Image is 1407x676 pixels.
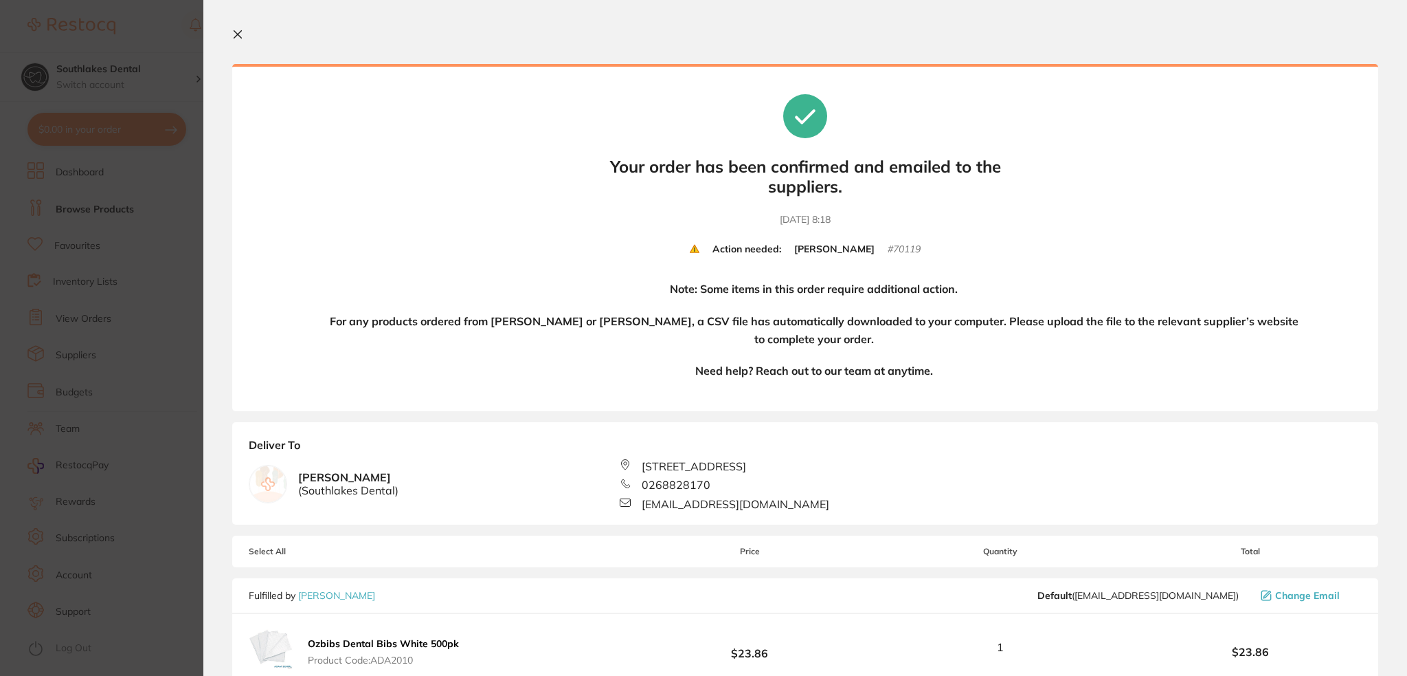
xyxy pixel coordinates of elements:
[328,313,1299,348] h4: For any products ordered from [PERSON_NAME] or [PERSON_NAME], a CSV file has automatically downlo...
[1139,547,1362,556] span: Total
[642,460,746,472] span: [STREET_ADDRESS]
[1139,646,1362,658] b: $23.86
[780,213,831,227] time: [DATE] 8:18
[249,466,286,503] img: empty.jpg
[695,362,933,380] h4: Need help? Reach out to our team at anytime.
[298,484,398,497] span: ( Southlakes Dental )
[599,157,1011,197] b: Your order has been confirmed and emailed to the suppliers.
[298,589,375,602] a: [PERSON_NAME]
[249,590,375,601] p: Fulfilled by
[308,637,459,650] b: Ozbibs Dental Bibs White 500pk
[642,479,710,491] span: 0268828170
[1257,589,1362,602] button: Change Email
[249,625,293,669] img: NnA5d3Btdw
[1037,589,1072,602] b: Default
[638,635,861,660] b: $23.86
[249,547,386,556] span: Select All
[308,655,459,666] span: Product Code: ADA2010
[712,243,781,256] b: Action needed:
[1275,590,1340,601] span: Change Email
[888,243,921,256] small: # 70119
[861,547,1139,556] span: Quantity
[997,641,1004,653] span: 1
[794,243,875,256] b: [PERSON_NAME]
[298,471,398,497] b: [PERSON_NAME]
[670,281,958,298] h4: Note: Some items in this order require additional action.
[642,498,829,510] span: [EMAIL_ADDRESS][DOMAIN_NAME]
[249,439,1362,459] b: Deliver To
[638,547,861,556] span: Price
[1037,590,1239,601] span: save@adamdental.com.au
[304,637,463,666] button: Ozbibs Dental Bibs White 500pk Product Code:ADA2010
